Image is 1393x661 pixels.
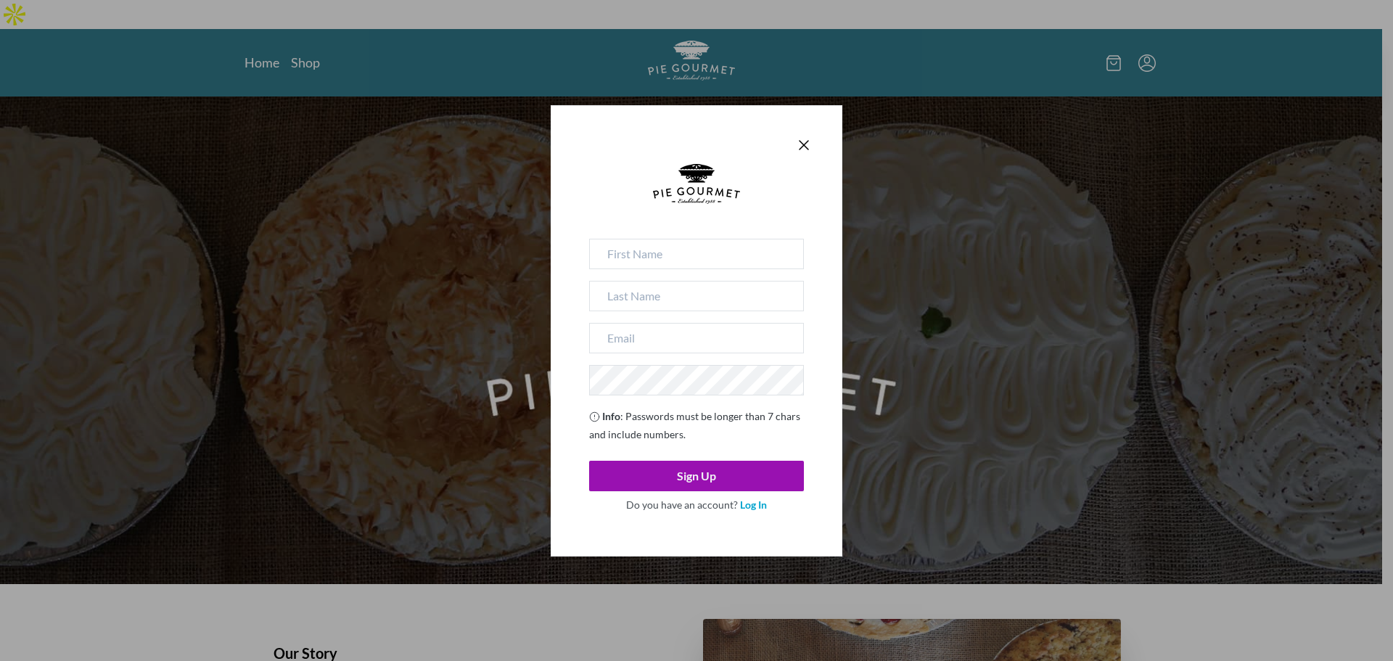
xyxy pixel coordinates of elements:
[626,498,738,511] span: Do you have an account?
[589,323,804,353] input: Email
[589,461,804,491] button: Sign Up
[602,410,620,422] strong: Info
[589,281,804,311] input: Last Name
[795,136,813,154] button: Close panel
[589,410,800,440] span: : Passwords must be longer than 7 chars and include numbers.
[740,498,767,511] a: Log In
[589,239,804,269] input: First Name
